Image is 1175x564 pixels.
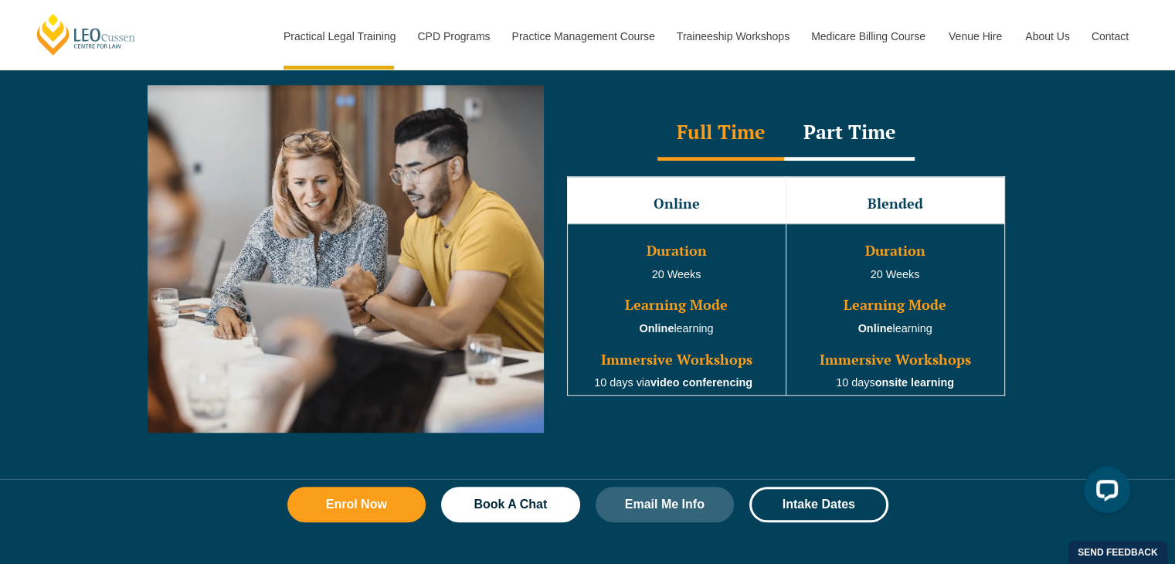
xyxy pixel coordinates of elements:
[788,243,1003,259] h3: Duration
[474,498,547,511] span: Book A Chat
[569,297,784,313] h3: Learning Mode
[596,487,735,522] a: Email Me Info
[625,498,705,511] span: Email Me Info
[569,196,784,212] h3: Online
[640,322,674,335] strong: Online
[788,352,1003,368] h3: Immersive Workshops
[272,3,406,70] a: Practical Legal Training
[657,107,784,161] div: Full Time
[786,223,1004,395] td: 20 Weeks learning 10 days
[35,12,138,56] a: [PERSON_NAME] Centre for Law
[1014,3,1080,70] a: About Us
[647,241,707,260] span: Duration
[567,223,786,395] td: learning 10 days via
[1080,3,1140,70] a: Contact
[937,3,1014,70] a: Venue Hire
[783,498,855,511] span: Intake Dates
[406,3,500,70] a: CPD Programs
[858,322,893,335] strong: Online
[784,107,915,161] div: Part Time
[875,376,954,389] strong: onsite learning
[441,487,580,522] a: Book A Chat
[800,3,937,70] a: Medicare Billing Course
[665,3,800,70] a: Traineeship Workshops
[652,268,701,280] span: 20 Weeks
[326,498,387,511] span: Enrol Now
[287,487,426,522] a: Enrol Now
[1071,460,1136,525] iframe: LiveChat chat widget
[569,352,784,368] h3: Immersive Workshops
[650,376,752,389] strong: video conferencing
[788,196,1003,212] h3: Blended
[749,487,888,522] a: Intake Dates
[788,297,1003,313] h3: Learning Mode
[501,3,665,70] a: Practice Management Course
